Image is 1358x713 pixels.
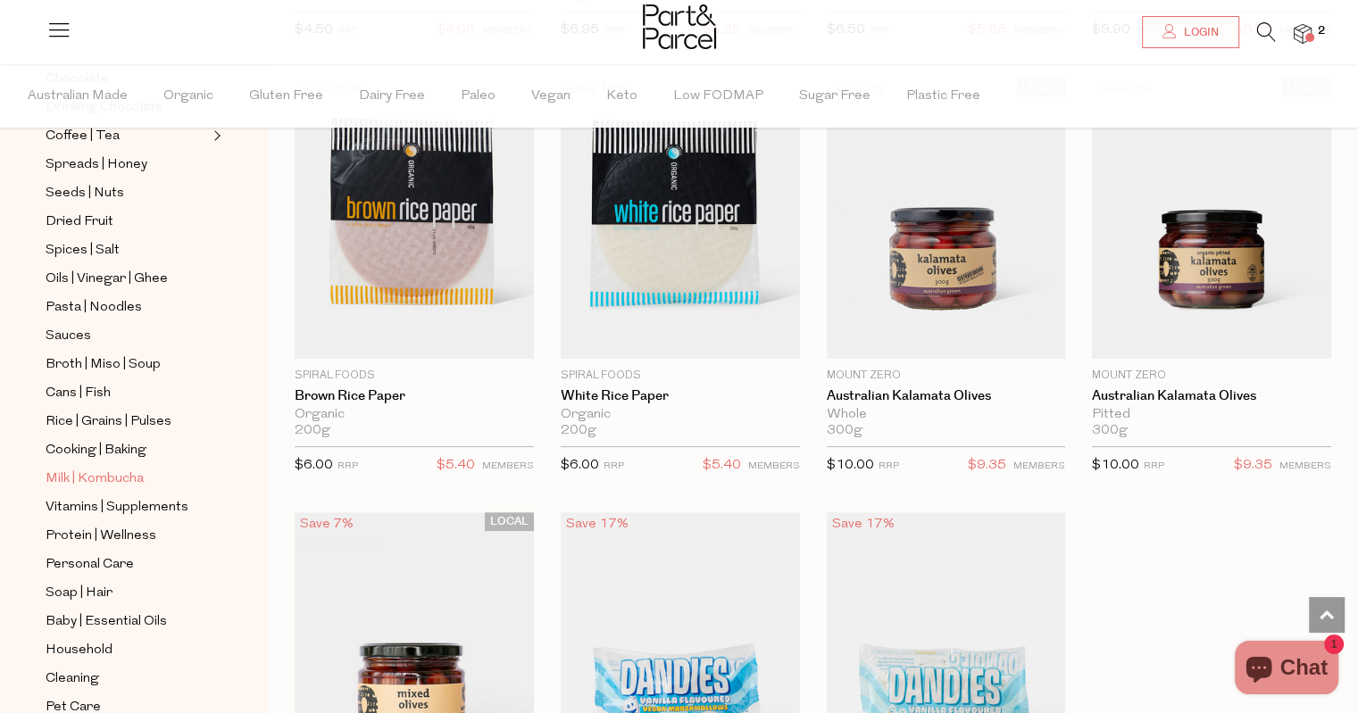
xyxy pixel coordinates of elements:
a: Milk | Kombucha [46,468,208,490]
span: Seeds | Nuts [46,183,124,204]
small: MEMBERS [1279,461,1331,471]
a: Cans | Fish [46,382,208,404]
div: Save 17% [561,512,634,536]
a: Australian Kalamata Olives [1092,388,1331,404]
a: Cleaning [46,667,208,690]
small: MEMBERS [482,461,534,471]
span: Soap | Hair [46,583,112,604]
a: Coffee | Tea [46,125,208,147]
a: Vitamins | Supplements [46,496,208,518]
span: Low FODMAP [673,65,763,128]
a: White Rice Paper [561,388,800,404]
span: Personal Care [46,554,134,576]
a: Rice | Grains | Pulses [46,410,208,433]
a: Australian Kalamata Olives [827,388,1066,404]
span: Protein | Wellness [46,526,156,547]
span: Sauces [46,326,91,347]
a: Cooking | Baking [46,439,208,461]
a: Spreads | Honey [46,153,208,176]
inbox-online-store-chat: Shopify online store chat [1229,641,1344,699]
img: Australian Kalamata Olives [1092,77,1331,359]
span: Broth | Miso | Soup [46,354,161,376]
span: Keto [606,65,637,128]
a: Protein | Wellness [46,525,208,547]
span: Rice | Grains | Pulses [46,411,171,433]
span: Dairy Free [359,65,425,128]
span: Vegan [531,65,571,128]
div: Save 7% [295,512,359,536]
img: Part&Parcel [643,4,716,49]
span: 300g [827,423,862,439]
span: $5.40 [703,454,741,477]
a: Spices | Salt [46,239,208,261]
div: Organic [561,407,800,423]
span: $9.35 [968,454,1006,477]
span: $6.00 [561,459,599,472]
p: Mount Zero [1092,368,1331,384]
a: Login [1142,16,1239,48]
span: Australian Made [28,65,128,128]
a: 2 [1294,24,1312,43]
p: Spiral Foods [561,368,800,384]
span: Milk | Kombucha [46,468,144,490]
span: 300g [1092,423,1128,439]
div: Save 17% [827,512,900,536]
a: Baby | Essential Oils [46,610,208,633]
a: Soap | Hair [46,582,208,604]
p: Spiral Foods [295,368,534,384]
small: MEMBERS [1013,461,1065,471]
a: Pasta | Noodles [46,296,208,319]
span: Oils | Vinegar | Ghee [46,269,168,290]
p: Mount Zero [827,368,1066,384]
a: Sauces [46,325,208,347]
span: Plastic Free [906,65,980,128]
span: Spreads | Honey [46,154,147,176]
a: Broth | Miso | Soup [46,353,208,376]
small: RRP [604,461,624,471]
button: Expand/Collapse Coffee | Tea [209,125,221,146]
span: LOCAL [485,512,534,531]
span: 200g [561,423,596,439]
a: Brown Rice Paper [295,388,534,404]
small: RRP [1144,461,1164,471]
span: Sugar Free [799,65,871,128]
span: Household [46,640,112,661]
span: $10.00 [827,459,874,472]
a: Household [46,639,208,661]
span: $6.00 [295,459,333,472]
span: $9.35 [1234,454,1272,477]
span: Cans | Fish [46,383,111,404]
span: Baby | Essential Oils [46,611,167,633]
small: RRP [879,461,899,471]
span: Cooking | Baking [46,440,146,461]
img: Brown Rice Paper [295,77,534,359]
a: Oils | Vinegar | Ghee [46,268,208,290]
span: $10.00 [1092,459,1139,472]
img: White Rice Paper [561,77,800,359]
span: Vitamins | Supplements [46,497,188,518]
a: Seeds | Nuts [46,182,208,204]
span: Dried Fruit [46,211,113,233]
span: $5.40 [437,454,475,477]
span: Login [1179,25,1219,40]
span: Spices | Salt [46,240,120,261]
span: Cleaning [46,668,99,690]
span: Organic [163,65,213,128]
span: Paleo [461,65,496,128]
span: 2 [1313,23,1329,39]
small: RRP [337,461,358,471]
img: Australian Kalamata Olives [827,77,1066,359]
div: Whole [827,407,1066,423]
small: MEMBERS [748,461,800,471]
div: Organic [295,407,534,423]
span: Pasta | Noodles [46,297,142,319]
span: Gluten Free [249,65,323,128]
span: 200g [295,423,330,439]
div: Pitted [1092,407,1331,423]
span: Coffee | Tea [46,126,120,147]
a: Personal Care [46,553,208,576]
a: Dried Fruit [46,211,208,233]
